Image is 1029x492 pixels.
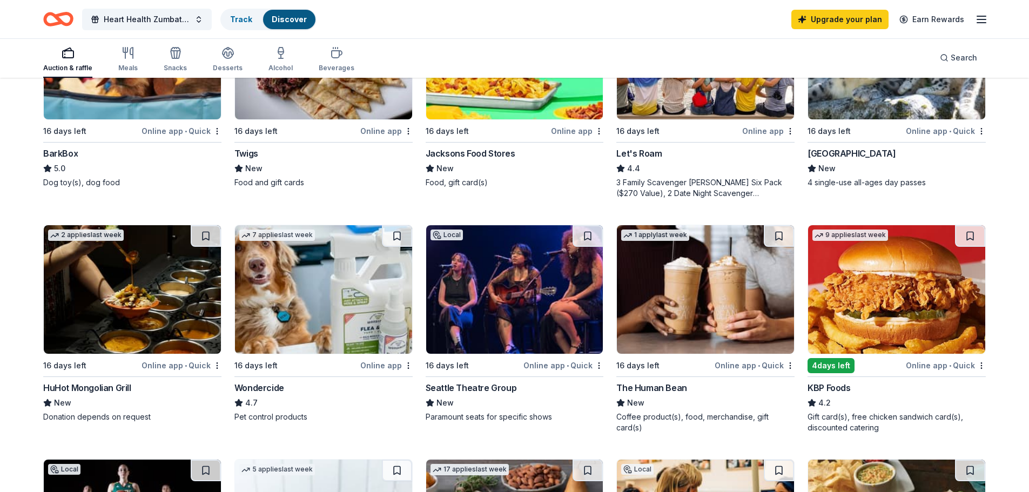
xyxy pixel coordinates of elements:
[213,42,243,78] button: Desserts
[239,230,315,241] div: 7 applies last week
[164,64,187,72] div: Snacks
[818,162,836,175] span: New
[431,230,463,240] div: Local
[234,412,413,422] div: Pet control products
[893,10,971,29] a: Earn Rewards
[742,124,795,138] div: Online app
[319,42,354,78] button: Beverages
[82,9,212,30] button: Heart Health Zumbathon
[185,361,187,370] span: •
[949,361,951,370] span: •
[234,177,413,188] div: Food and gift cards
[426,381,517,394] div: Seattle Theatre Group
[617,225,794,354] img: Image for The Human Bean
[616,177,795,199] div: 3 Family Scavenger [PERSON_NAME] Six Pack ($270 Value), 2 Date Night Scavenger [PERSON_NAME] Two ...
[213,64,243,72] div: Desserts
[426,225,603,354] img: Image for Seattle Theatre Group
[43,64,92,72] div: Auction & raffle
[43,225,221,422] a: Image for HuHot Mongolian Grill2 applieslast week16 days leftOnline app•QuickHuHot Mongolian Gril...
[808,381,850,394] div: KBP Foods
[44,225,221,354] img: Image for HuHot Mongolian Grill
[906,359,986,372] div: Online app Quick
[43,381,131,394] div: HuHot Mongolian Grill
[906,124,986,138] div: Online app Quick
[43,6,73,32] a: Home
[48,230,124,241] div: 2 applies last week
[234,381,284,394] div: Wondercide
[43,359,86,372] div: 16 days left
[951,51,977,64] span: Search
[234,147,258,160] div: Twigs
[43,42,92,78] button: Auction & raffle
[426,177,604,188] div: Food, gift card(s)
[808,225,985,354] img: Image for KBP Foods
[268,64,293,72] div: Alcohol
[931,47,986,69] button: Search
[808,147,896,160] div: [GEOGRAPHIC_DATA]
[627,396,644,409] span: New
[426,412,604,422] div: Paramount seats for specific shows
[43,147,78,160] div: BarkBox
[426,225,604,422] a: Image for Seattle Theatre GroupLocal16 days leftOnline app•QuickSeattle Theatre GroupNewParamount...
[104,13,190,26] span: Heart Health Zumbathon
[360,359,413,372] div: Online app
[360,124,413,138] div: Online app
[164,42,187,78] button: Snacks
[621,230,689,241] div: 1 apply last week
[234,125,278,138] div: 16 days left
[245,162,263,175] span: New
[268,42,293,78] button: Alcohol
[567,361,569,370] span: •
[616,359,660,372] div: 16 days left
[818,396,831,409] span: 4.2
[43,125,86,138] div: 16 days left
[142,124,221,138] div: Online app Quick
[551,124,603,138] div: Online app
[808,225,986,433] a: Image for KBP Foods9 applieslast week4days leftOnline app•QuickKBP Foods4.2Gift card(s), free chi...
[245,396,258,409] span: 4.7
[54,162,65,175] span: 5.0
[43,177,221,188] div: Dog toy(s), dog food
[616,225,795,433] a: Image for The Human Bean1 applylast week16 days leftOnline app•QuickThe Human BeanNewCoffee produ...
[234,359,278,372] div: 16 days left
[616,381,687,394] div: The Human Bean
[616,147,662,160] div: Let's Roam
[621,464,654,475] div: Local
[426,359,469,372] div: 16 days left
[142,359,221,372] div: Online app Quick
[319,64,354,72] div: Beverages
[812,230,888,241] div: 9 applies last week
[239,464,315,475] div: 5 applies last week
[185,127,187,136] span: •
[426,147,515,160] div: Jacksons Food Stores
[808,125,851,138] div: 16 days left
[426,125,469,138] div: 16 days left
[616,125,660,138] div: 16 days left
[616,412,795,433] div: Coffee product(s), food, merchandise, gift card(s)
[431,464,509,475] div: 17 applies last week
[230,15,252,24] a: Track
[436,162,454,175] span: New
[949,127,951,136] span: •
[48,464,80,475] div: Local
[436,396,454,409] span: New
[808,412,986,433] div: Gift card(s), free chicken sandwich card(s), discounted catering
[627,162,640,175] span: 4.4
[523,359,603,372] div: Online app Quick
[808,358,855,373] div: 4 days left
[758,361,760,370] span: •
[235,225,412,354] img: Image for Wondercide
[808,177,986,188] div: 4 single-use all-ages day passes
[272,15,307,24] a: Discover
[118,64,138,72] div: Meals
[43,412,221,422] div: Donation depends on request
[715,359,795,372] div: Online app Quick
[118,42,138,78] button: Meals
[220,9,317,30] button: TrackDiscover
[791,10,889,29] a: Upgrade your plan
[234,225,413,422] a: Image for Wondercide7 applieslast week16 days leftOnline appWondercide4.7Pet control products
[54,396,71,409] span: New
